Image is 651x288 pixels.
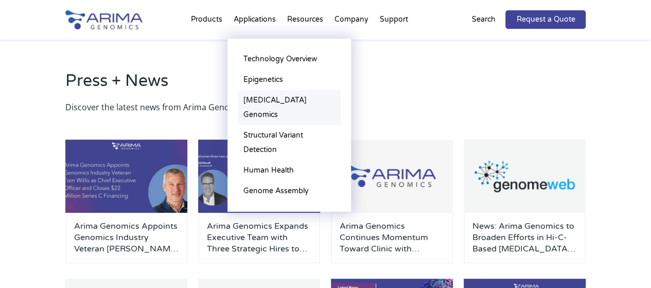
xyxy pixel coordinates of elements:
[198,140,321,213] img: Personnel-Announcement-LinkedIn-Carousel-22025-500x300.png
[472,221,577,255] a: News: Arima Genomics to Broaden Efforts in Hi-C-Based [MEDICAL_DATA] Dx
[238,125,341,160] a: Structural Variant Detection
[207,221,312,255] a: Arima Genomics Expands Executive Team with Three Strategic Hires to Advance Clinical Applications...
[65,140,188,213] img: Personnel-Announcement-LinkedIn-Carousel-22025-1-500x300.jpg
[464,140,586,213] img: GenomeWeb_Press-Release_Logo-500x300.png
[505,10,586,29] a: Request a Quote
[238,160,341,181] a: Human Health
[238,70,341,90] a: Epigenetics
[340,221,445,255] a: Arima Genomics Continues Momentum Toward Clinic with Formation of Clinical Advisory Board
[74,221,179,255] a: Arima Genomics Appoints Genomics Industry Veteran [PERSON_NAME] as Chief Executive Officer and Cl...
[65,10,143,29] img: Arima-Genomics-logo
[238,49,341,70] a: Technology Overview
[471,13,495,26] p: Search
[65,70,586,100] h2: Press + News
[238,90,341,125] a: [MEDICAL_DATA] Genomics
[238,181,341,201] a: Genome Assembly
[331,140,453,213] img: Group-929-500x300.jpg
[65,100,586,114] p: Discover the latest news from Arima Genomics.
